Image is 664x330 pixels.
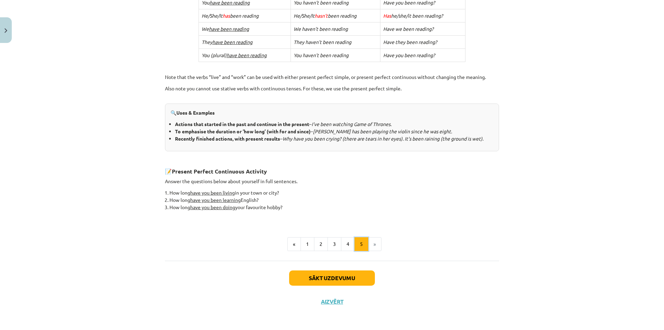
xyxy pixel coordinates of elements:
[202,52,267,58] i: You (plural)
[175,135,494,142] li: – .
[301,237,314,251] button: 1
[165,85,499,99] p: Also note you cannot use stative verbs with continuous tenses. For these, we use the present perf...
[165,237,499,251] nav: Page navigation example
[202,26,249,32] i: We
[314,237,328,251] button: 2
[294,12,357,19] i: He/She/It been reading
[289,270,375,286] button: Sākt uzdevumu
[202,12,259,19] i: He/She/It been reading
[175,121,309,127] b: Actions that started in the past and continue in the present
[175,135,280,142] b: Recently finished actions, with present results
[294,39,351,45] i: They haven’t been reading
[190,197,241,203] u: have you been learning
[190,204,235,210] u: have you been doing
[175,128,494,135] li: –
[190,189,235,196] u: have you been living
[383,12,391,19] span: Has
[294,52,349,58] i: You haven’t been reading
[169,196,499,204] li: How long English?
[209,26,249,32] u: have been reading
[4,28,7,33] img: icon-close-lesson-0947bae3869378f0d4975bcd49f059093ad1ed9edebbc8119c70593378902aed.svg
[175,121,494,128] li: –
[212,39,252,45] u: have been reading
[202,39,252,45] i: They
[312,121,391,127] i: I’ve been watching Game of Thrones.
[165,163,499,176] h3: 📝
[169,189,499,196] li: How long in your town or city?
[319,298,345,305] button: Aizvērt
[227,52,267,58] u: have been reading
[176,109,215,116] strong: Uses & Examples
[354,237,368,251] button: 5
[383,52,435,58] i: Have you been reading?
[165,73,499,81] p: Note that the verbs “live” and “work” can be used with either present perfect simple, or present ...
[315,12,328,19] span: hasn’t
[383,26,434,32] i: Have we been reading?
[383,12,443,19] i: he/she/it been reading?
[283,135,482,142] i: Why have you been crying? (there are tears in her eyes). It’s been raining (the ground is wet)
[313,128,452,134] i: [PERSON_NAME] has been playing the violin since he was eight.
[169,204,499,211] li: How long your favourite hobby?
[287,237,301,251] button: «
[165,178,499,185] p: Answer the questions below about yourself in full sentences.
[170,109,494,116] p: 🔍
[294,26,348,32] i: We haven’t been reading
[341,237,355,251] button: 4
[175,128,311,134] b: To emphasise the duration or ’how long’ (with for and since)
[328,237,341,251] button: 3
[172,168,267,175] strong: Present Perfect Continuous Activity
[383,39,437,45] i: Have they been reading?
[223,12,230,19] span: has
